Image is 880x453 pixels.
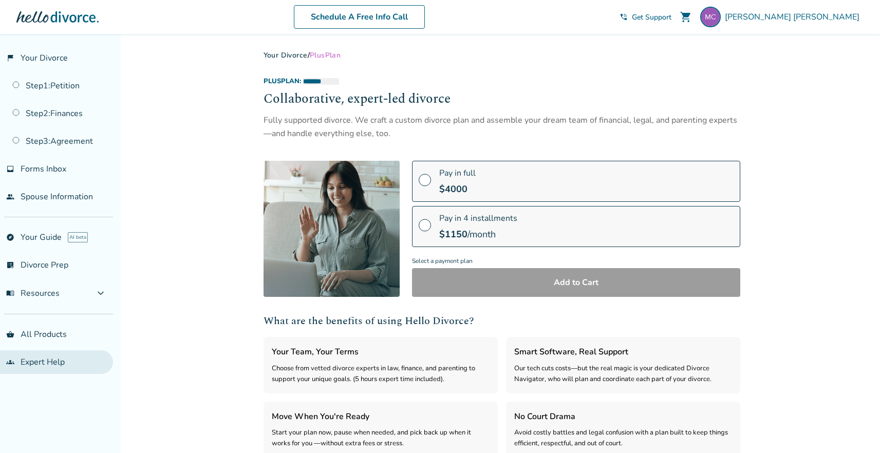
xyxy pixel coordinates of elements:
span: menu_book [6,289,14,297]
span: phone_in_talk [620,13,628,21]
button: Add to Cart [412,268,740,297]
span: Get Support [632,12,671,22]
span: Plus Plan [310,50,341,60]
span: inbox [6,165,14,173]
div: Start your plan now, pause when needed, and pick back up when it works for you —without extra fee... [272,427,490,449]
span: shopping_basket [6,330,14,338]
span: Pay in full [439,167,476,179]
span: Forms Inbox [21,163,66,175]
a: Your Divorce [264,50,308,60]
h2: What are the benefits of using Hello Divorce? [264,313,740,329]
span: [PERSON_NAME] [PERSON_NAME] [725,11,864,23]
span: Select a payment plan [412,254,740,268]
span: AI beta [68,232,88,242]
span: Plus Plan: [264,77,301,86]
div: /month [439,228,517,240]
a: Schedule A Free Info Call [294,5,425,29]
h3: Move When You're Ready [272,410,490,423]
div: / [264,50,740,60]
h3: Smart Software, Real Support [514,345,732,358]
span: $ 4000 [439,183,467,195]
span: flag_2 [6,54,14,62]
span: people [6,193,14,201]
span: $ 1150 [439,228,467,240]
div: Avoid costly battles and legal confusion with a plan built to keep things efficient, respectful, ... [514,427,732,449]
h3: No Court Drama [514,410,732,423]
div: Fully supported divorce. We craft a custom divorce plan and assemble your dream team of financial... [264,114,740,141]
a: phone_in_talkGet Support [620,12,671,22]
span: expand_more [95,287,107,299]
h2: Collaborative, expert-led divorce [264,90,740,109]
img: [object Object] [264,161,400,297]
iframe: Chat Widget [829,404,880,453]
div: Choose from vetted divorce experts in law, finance, and parenting to support your unique goals. (... [272,363,490,385]
div: Our tech cuts costs—but the real magic is your dedicated Divorce Navigator, who will plan and coo... [514,363,732,385]
span: list_alt_check [6,261,14,269]
span: Resources [6,288,60,299]
img: Testing CA [700,7,721,27]
span: shopping_cart [680,11,692,23]
h3: Your Team, Your Terms [272,345,490,358]
span: Pay in 4 installments [439,213,517,224]
span: groups [6,358,14,366]
span: explore [6,233,14,241]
